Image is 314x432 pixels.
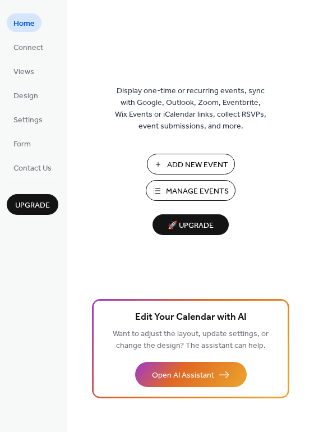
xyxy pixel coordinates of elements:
[13,163,52,174] span: Contact Us
[7,194,58,215] button: Upgrade
[7,110,49,128] a: Settings
[147,154,235,174] button: Add New Event
[13,42,43,54] span: Connect
[13,139,31,150] span: Form
[7,62,41,80] a: Views
[13,66,34,78] span: Views
[115,85,266,132] span: Display one-time or recurring events, sync with Google, Outlook, Zoom, Eventbrite, Wix Events or ...
[7,13,41,32] a: Home
[146,180,235,201] button: Manage Events
[13,114,43,126] span: Settings
[167,159,228,171] span: Add New Event
[15,200,50,212] span: Upgrade
[159,218,222,233] span: 🚀 Upgrade
[7,38,50,56] a: Connect
[153,214,229,235] button: 🚀 Upgrade
[7,86,45,104] a: Design
[7,134,38,153] a: Form
[13,90,38,102] span: Design
[7,158,58,177] a: Contact Us
[13,18,35,30] span: Home
[152,370,214,382] span: Open AI Assistant
[135,362,247,387] button: Open AI Assistant
[135,310,247,325] span: Edit Your Calendar with AI
[166,186,229,197] span: Manage Events
[113,327,269,353] span: Want to adjust the layout, update settings, or change the design? The assistant can help.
